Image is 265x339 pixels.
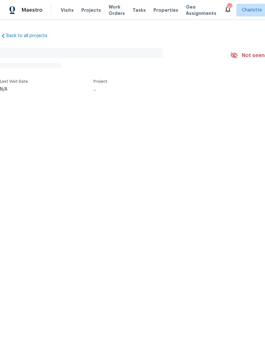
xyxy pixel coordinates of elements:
[132,8,146,12] span: Tasks
[242,7,262,13] span: Charlotte
[93,80,107,83] span: Project
[109,4,125,16] span: Work Orders
[153,7,178,13] span: Properties
[93,87,215,92] div: ...
[81,7,101,13] span: Projects
[61,7,74,13] span: Visits
[227,4,232,10] div: 41
[22,7,43,13] span: Maestro
[186,4,216,16] span: Geo Assignments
